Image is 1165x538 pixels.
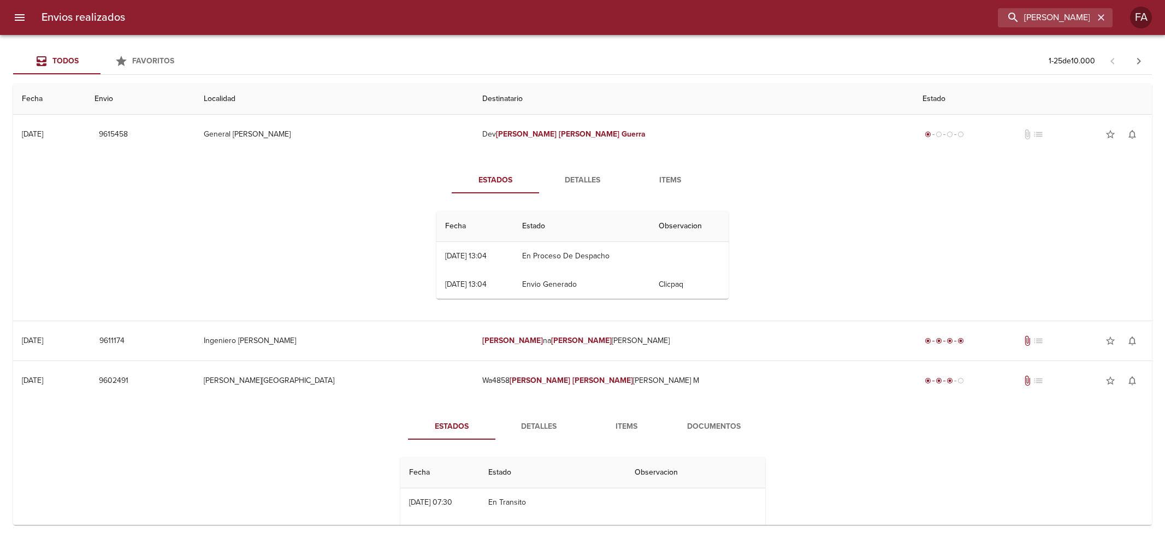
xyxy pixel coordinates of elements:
span: radio_button_checked [947,338,953,344]
em: [PERSON_NAME] [572,376,633,385]
td: En Transito [480,488,626,517]
div: [DATE] [22,129,43,139]
span: radio_button_checked [936,338,942,344]
span: 9611174 [99,334,125,348]
th: Fecha [13,84,86,115]
th: Observacion [626,457,765,488]
th: Estado [480,457,626,488]
em: [PERSON_NAME] [559,129,619,139]
span: Detalles [546,174,620,187]
span: radio_button_checked [936,377,942,384]
button: Agregar a favoritos [1099,123,1121,145]
button: 9611174 [94,331,129,351]
td: General [PERSON_NAME] [195,115,474,154]
th: Observacion [650,211,729,242]
div: [DATE] 13:04 [445,280,487,289]
span: Tiene documentos adjuntos [1022,335,1033,346]
input: buscar [998,8,1094,27]
span: notifications_none [1127,129,1138,140]
span: No tiene pedido asociado [1033,129,1044,140]
td: Ingeniero [PERSON_NAME] [195,321,474,360]
span: Documentos [677,420,751,434]
td: [PERSON_NAME][GEOGRAPHIC_DATA] [195,361,474,400]
p: 1 - 25 de 10.000 [1049,56,1095,67]
span: star_border [1105,129,1116,140]
button: menu [7,4,33,31]
div: Tabs detalle de guia [452,167,714,193]
span: No tiene pedido asociado [1033,335,1044,346]
span: star_border [1105,375,1116,386]
span: No tiene documentos adjuntos [1022,129,1033,140]
div: Tabs detalle de guia [408,413,758,440]
button: 9615458 [94,125,132,145]
span: radio_button_checked [925,131,931,138]
table: Tabla de seguimiento [436,211,729,299]
span: radio_button_checked [925,338,931,344]
span: 9602491 [99,374,128,388]
span: Estados [415,420,489,434]
th: Estado [914,84,1152,115]
td: Clicpaq [650,270,729,299]
span: Detalles [502,420,576,434]
th: Envio [86,84,194,115]
button: Agregar a favoritos [1099,330,1121,352]
div: [DATE] [22,376,43,385]
span: radio_button_unchecked [947,131,953,138]
span: star_border [1105,335,1116,346]
span: Pagina anterior [1099,55,1126,66]
td: Dev [474,115,913,154]
div: FA [1130,7,1152,28]
span: radio_button_unchecked [936,131,942,138]
span: radio_button_unchecked [957,377,964,384]
button: 9602491 [94,371,133,391]
div: Generado [922,129,966,140]
em: [PERSON_NAME] [496,129,557,139]
button: Activar notificaciones [1121,123,1143,145]
em: [PERSON_NAME] [482,336,543,345]
span: radio_button_checked [957,338,964,344]
span: Favoritos [132,56,174,66]
span: radio_button_checked [947,377,953,384]
span: notifications_none [1127,335,1138,346]
button: Agregar a favoritos [1099,370,1121,392]
span: Tiene documentos adjuntos [1022,375,1033,386]
div: Abrir información de usuario [1130,7,1152,28]
span: No tiene pedido asociado [1033,375,1044,386]
div: En viaje [922,375,966,386]
th: Localidad [195,84,474,115]
div: [DATE] 13:04 [445,251,487,261]
td: En Proceso De Despacho [513,242,650,270]
em: Guerra [622,129,646,139]
th: Fecha [436,211,513,242]
th: Estado [513,211,650,242]
div: [DATE] [22,336,43,345]
button: Activar notificaciones [1121,330,1143,352]
span: Estados [458,174,533,187]
span: Todos [52,56,79,66]
th: Fecha [400,457,480,488]
span: notifications_none [1127,375,1138,386]
span: radio_button_unchecked [957,131,964,138]
span: radio_button_checked [925,377,931,384]
em: [PERSON_NAME] [510,376,570,385]
span: Items [589,420,664,434]
div: Entregado [922,335,966,346]
td: na [PERSON_NAME] [474,321,913,360]
h6: Envios realizados [42,9,125,26]
td: Envio Generado [513,270,650,299]
span: 9615458 [99,128,128,141]
th: Destinatario [474,84,913,115]
div: Tabs Envios [13,48,188,74]
button: Activar notificaciones [1121,370,1143,392]
span: Pagina siguiente [1126,48,1152,74]
div: [DATE] 07:30 [409,498,452,507]
td: Wa4858 [PERSON_NAME] M [474,361,913,400]
span: Items [633,174,707,187]
em: [PERSON_NAME] [551,336,612,345]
